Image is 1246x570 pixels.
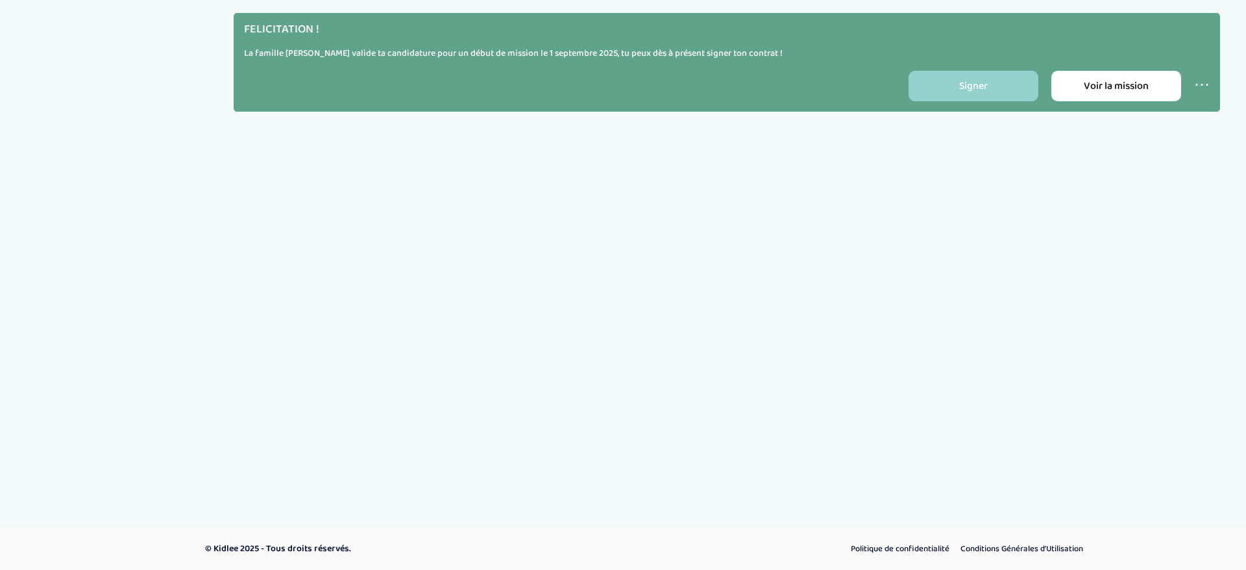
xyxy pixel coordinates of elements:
[244,47,1210,60] p: La famille [PERSON_NAME] valide ta candidature pour un début de mission le 1 septembre 2025, tu p...
[205,542,678,556] p: © Kidlee 2025 - Tous droits réservés.
[909,71,1038,101] a: Signer
[244,23,1210,36] h4: FELICITATION !
[1084,78,1149,94] span: Voir la mission
[1051,71,1181,101] a: Voir la mission
[956,541,1088,558] a: Conditions Générales d’Utilisation
[1194,73,1210,98] a: ⋯
[846,541,954,558] a: Politique de confidentialité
